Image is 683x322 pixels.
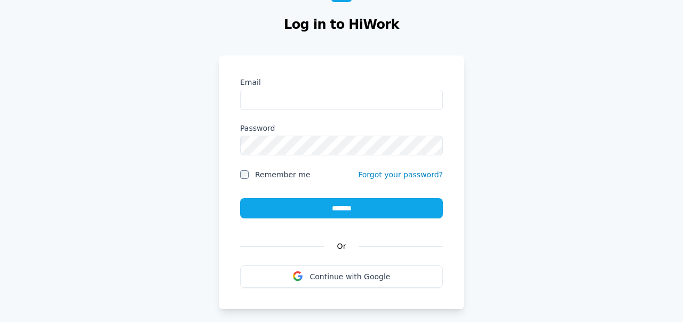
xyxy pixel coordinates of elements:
button: Continue with Google [240,265,443,288]
label: Email [240,77,443,88]
a: Forgot your password? [358,170,443,179]
label: Remember me [255,169,311,180]
label: Password [240,123,443,133]
h2: Log in to HiWork [222,15,461,34]
span: Or [324,240,359,253]
span: Continue with Google [310,272,391,281]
